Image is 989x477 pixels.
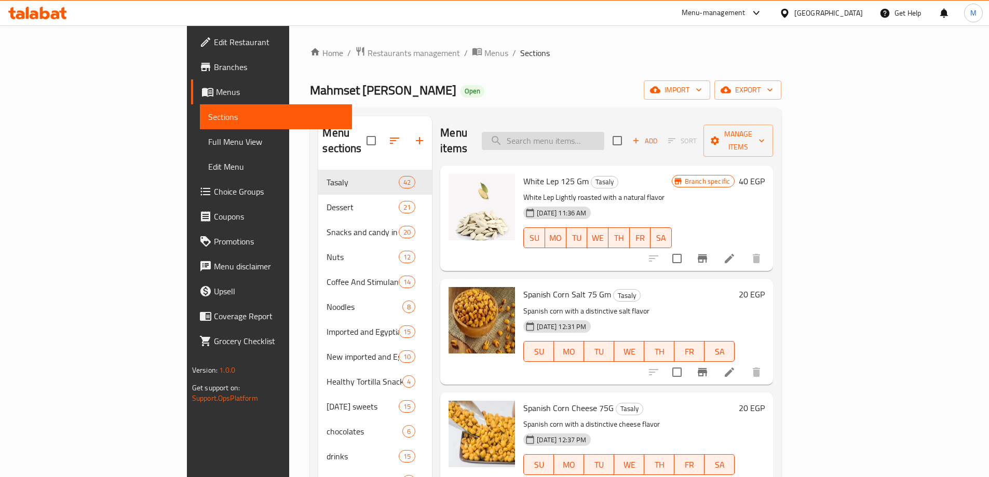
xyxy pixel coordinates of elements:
[191,30,352,54] a: Edit Restaurant
[588,344,610,359] span: TU
[214,335,344,347] span: Grocery Checklist
[327,176,399,188] span: Tasaly
[214,36,344,48] span: Edit Restaurant
[584,341,614,362] button: TU
[208,160,344,173] span: Edit Menu
[449,401,515,467] img: Spanish Corn Cheese 75G
[679,344,700,359] span: FR
[523,191,672,204] p: White Lep Lightly roasted with a natural flavor
[566,227,588,248] button: TU
[970,7,977,19] span: M
[200,129,352,154] a: Full Menu View
[318,220,432,244] div: Snacks and candy in different shapes depending on the available shapes.20
[382,128,407,153] span: Sort sections
[618,344,640,359] span: WE
[674,341,705,362] button: FR
[192,363,218,377] span: Version:
[216,86,344,98] span: Menus
[723,366,736,378] a: Edit menu item
[191,279,352,304] a: Upsell
[523,418,735,431] p: Spanish corn with a distinctive cheese flavor
[482,132,604,150] input: search
[318,419,432,444] div: chocolates6
[545,227,566,248] button: MO
[403,427,415,437] span: 6
[191,329,352,353] a: Grocery Checklist
[618,457,640,472] span: WE
[528,344,550,359] span: SU
[310,46,781,60] nav: breadcrumb
[644,454,674,475] button: TH
[523,227,545,248] button: SU
[794,7,863,19] div: [GEOGRAPHIC_DATA]
[484,47,508,59] span: Menus
[318,369,432,394] div: Healthy Tortilla Snacks4
[399,452,415,461] span: 15
[191,204,352,229] a: Coupons
[214,185,344,198] span: Choice Groups
[648,344,670,359] span: TH
[399,252,415,262] span: 12
[440,125,469,156] h2: Menu items
[318,294,432,319] div: Noodles8
[327,400,399,413] div: Mawlid sweets
[533,322,590,332] span: [DATE] 12:31 PM
[705,454,735,475] button: SA
[533,435,590,445] span: [DATE] 12:37 PM
[327,325,399,338] div: Imported and Egyptian games
[399,450,415,462] div: items
[214,310,344,322] span: Coverage Report
[628,133,661,149] button: Add
[214,235,344,248] span: Promotions
[709,457,730,472] span: SA
[628,133,661,149] span: Add item
[399,325,415,338] div: items
[407,128,432,153] button: Add section
[723,252,736,265] a: Edit menu item
[399,178,415,187] span: 42
[651,227,672,248] button: SA
[208,111,344,123] span: Sections
[449,174,515,240] img: White Lep 125 Gm
[533,208,590,218] span: [DATE] 11:36 AM
[528,230,541,246] span: SU
[613,230,626,246] span: TH
[744,246,769,271] button: delete
[318,319,432,344] div: Imported and Egyptian games15
[655,230,668,246] span: SA
[744,360,769,385] button: delete
[399,400,415,413] div: items
[705,341,735,362] button: SA
[690,246,715,271] button: Branch-specific-item
[674,454,705,475] button: FR
[634,230,647,246] span: FR
[327,425,402,438] span: chocolates
[464,47,468,59] li: /
[558,344,580,359] span: MO
[523,287,611,302] span: Spanish Corn Salt 75 Gm
[571,230,584,246] span: TU
[588,457,610,472] span: TU
[327,400,399,413] span: [DATE] sweets
[402,301,415,313] div: items
[587,227,608,248] button: WE
[327,226,399,238] div: Snacks and candy in different shapes depending on the available shapes.
[549,230,562,246] span: MO
[200,104,352,129] a: Sections
[399,352,415,362] span: 10
[591,230,604,246] span: WE
[558,457,580,472] span: MO
[191,54,352,79] a: Branches
[191,229,352,254] a: Promotions
[520,47,550,59] span: Sections
[191,79,352,104] a: Menus
[214,260,344,272] span: Menu disclaimer
[327,301,402,313] span: Noodles
[523,400,614,416] span: Spanish Corn Cheese 75G
[614,290,640,302] span: Tasaly
[318,170,432,195] div: Tasaly42
[739,401,765,415] h6: 20 EGP
[606,130,628,152] span: Select section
